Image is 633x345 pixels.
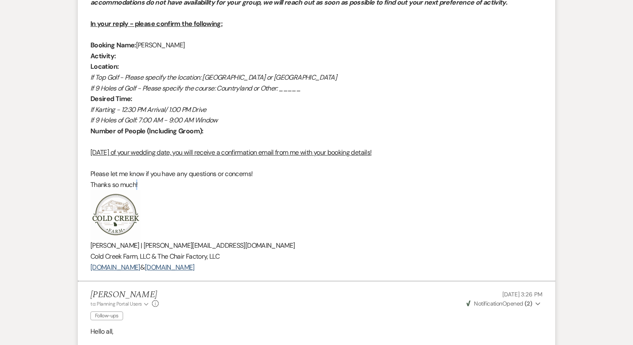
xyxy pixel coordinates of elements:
[140,263,145,272] span: &
[465,299,543,308] button: NotificationOpened (2)
[90,148,371,157] u: [DATE] of your wedding date, you will receive a confirmation email from me with your booking deta...
[525,300,532,307] strong: ( 2 )
[145,263,195,272] a: [DOMAIN_NAME]
[90,169,253,178] span: Please let me know if you have any questions or concerns!
[90,290,159,300] h5: [PERSON_NAME]
[90,300,150,308] button: to: Planning Portal Users
[90,263,140,272] a: [DOMAIN_NAME]
[90,94,132,103] strong: Desired Time:
[90,52,116,60] strong: Activity:
[466,300,532,307] span: Opened
[90,252,219,261] span: Cold Creek Farm, LLC & The Chair Factory, LLC
[90,84,301,93] em: If 9 Holes of Golf - Please specify the course: Countryland or Other: _____
[90,73,337,82] em: If Top Golf - Please specify the location: [GEOGRAPHIC_DATA] or [GEOGRAPHIC_DATA]
[90,105,206,114] em: If Karting - 12:30 PM Arrival/ 1:00 PM Drive
[502,291,543,298] span: [DATE] 3:26 PM
[90,19,222,28] u: In your reply - please confirm the following:
[90,41,136,49] strong: Booking Name:
[90,180,137,189] span: Thanks so much!
[90,127,203,135] strong: Number of People (Including Groom):
[90,62,118,71] strong: Location:
[90,241,295,250] span: [PERSON_NAME] | [PERSON_NAME][EMAIL_ADDRESS][DOMAIN_NAME]
[474,300,502,307] span: Notification
[90,301,142,307] span: to: Planning Portal Users
[90,327,113,336] span: Hello all,
[90,311,123,320] span: Follow-ups
[90,116,218,125] em: If 9 Holes of Golf: 7:00 AM - 9:00 AM Window
[90,40,543,51] p: [PERSON_NAME]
